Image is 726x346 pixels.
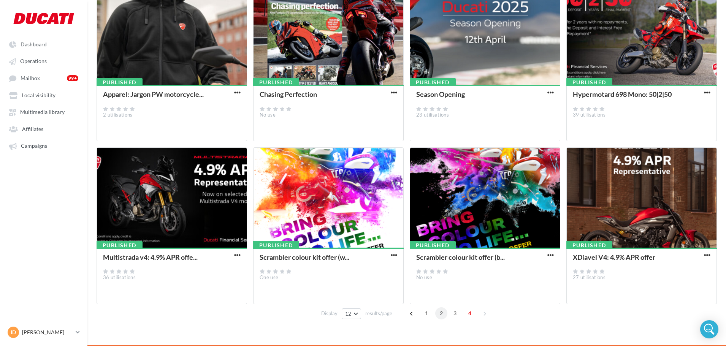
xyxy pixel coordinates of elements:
[103,253,198,261] div: Multistrada v4: 4.9% APR offe...
[573,90,672,98] div: Hypermotard 698 Mono: 50|2|50
[416,112,449,118] span: 23 utilisations
[464,307,476,319] span: 4
[5,139,83,152] a: Campaigns
[11,329,16,336] span: ID
[416,90,465,98] div: Season Opening
[573,112,606,118] span: 39 utilisations
[5,54,83,68] a: Operations
[416,253,505,261] div: Scrambler colour kit offer (b...
[22,329,73,336] p: [PERSON_NAME]
[6,325,81,340] a: ID [PERSON_NAME]
[5,37,83,51] a: Dashboard
[420,307,433,319] span: 1
[345,311,352,317] span: 12
[321,310,338,317] span: Display
[67,75,78,81] div: 99+
[260,274,278,280] span: One use
[260,90,317,98] div: Chasing Perfection
[566,78,612,87] div: Published
[97,241,143,250] div: Published
[416,274,432,280] span: No use
[22,126,43,132] span: Affiliates
[21,75,40,81] span: Mailbox
[410,241,456,250] div: Published
[21,143,47,149] span: Campaigns
[365,310,392,317] span: results/page
[5,105,83,118] a: Multimedia library
[260,253,349,261] div: Scrambler colour kit offer (w...
[21,41,47,47] span: Dashboard
[260,112,276,118] span: No use
[253,78,299,87] div: Published
[5,122,83,136] a: Affiliates
[22,92,55,98] span: Local visibility
[20,58,47,65] span: Operations
[5,88,83,102] a: Local visibility
[103,112,133,118] span: 2 utilisations
[410,78,456,87] div: Published
[573,253,655,261] div: XDiavel V4: 4.9% APR offer
[566,241,612,250] div: Published
[700,320,718,338] div: Open Intercom Messenger
[103,274,136,280] span: 36 utilisations
[97,78,143,87] div: Published
[573,274,606,280] span: 27 utilisations
[253,241,299,250] div: Published
[435,307,447,319] span: 2
[342,308,361,319] button: 12
[449,307,461,319] span: 3
[20,109,65,115] span: Multimedia library
[5,71,83,85] a: Mailbox 99+
[103,90,204,98] div: Apparel: Jargon PW motorcycle...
